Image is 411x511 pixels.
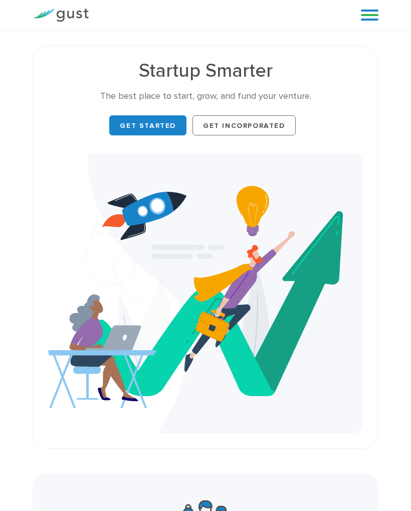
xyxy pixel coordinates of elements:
[48,90,363,102] div: The best place to start, grow, and fund your venture.
[48,61,363,80] h1: Startup Smarter
[33,9,89,22] img: Gust Logo
[109,115,186,135] a: Get Started
[192,115,296,135] a: Get Incorporated
[48,153,363,433] img: Startup Smarter Hero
